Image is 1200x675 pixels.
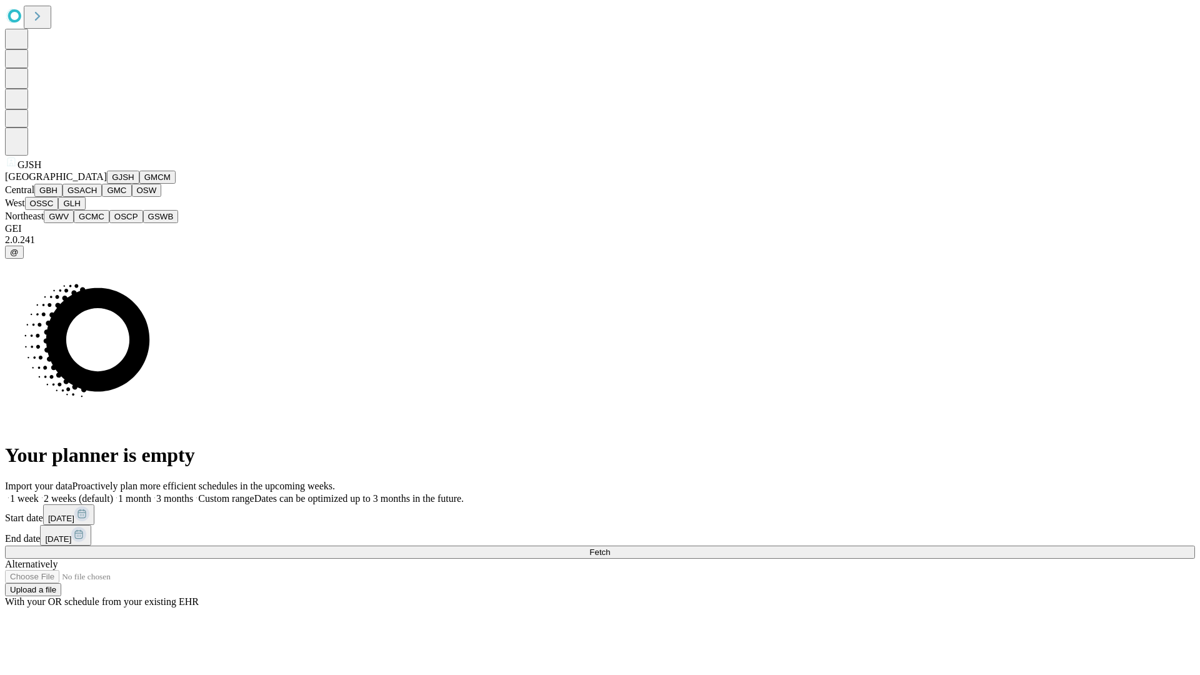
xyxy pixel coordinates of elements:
[74,210,109,223] button: GCMC
[102,184,131,197] button: GMC
[34,184,62,197] button: GBH
[5,234,1195,246] div: 2.0.241
[5,246,24,259] button: @
[17,159,41,170] span: GJSH
[5,546,1195,559] button: Fetch
[156,493,193,504] span: 3 months
[45,534,71,544] span: [DATE]
[198,493,254,504] span: Custom range
[48,514,74,523] span: [DATE]
[5,525,1195,546] div: End date
[40,525,91,546] button: [DATE]
[5,596,199,607] span: With your OR schedule from your existing EHR
[25,197,59,210] button: OSSC
[5,583,61,596] button: Upload a file
[109,210,143,223] button: OSCP
[5,211,44,221] span: Northeast
[58,197,85,210] button: GLH
[62,184,102,197] button: GSACH
[139,171,176,184] button: GMCM
[5,184,34,195] span: Central
[132,184,162,197] button: OSW
[44,493,113,504] span: 2 weeks (default)
[107,171,139,184] button: GJSH
[254,493,464,504] span: Dates can be optimized up to 3 months in the future.
[5,197,25,208] span: West
[5,223,1195,234] div: GEI
[5,559,57,569] span: Alternatively
[10,247,19,257] span: @
[118,493,151,504] span: 1 month
[5,444,1195,467] h1: Your planner is empty
[589,547,610,557] span: Fetch
[10,493,39,504] span: 1 week
[5,171,107,182] span: [GEOGRAPHIC_DATA]
[5,481,72,491] span: Import your data
[143,210,179,223] button: GSWB
[5,504,1195,525] div: Start date
[43,504,94,525] button: [DATE]
[72,481,335,491] span: Proactively plan more efficient schedules in the upcoming weeks.
[44,210,74,223] button: GWV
